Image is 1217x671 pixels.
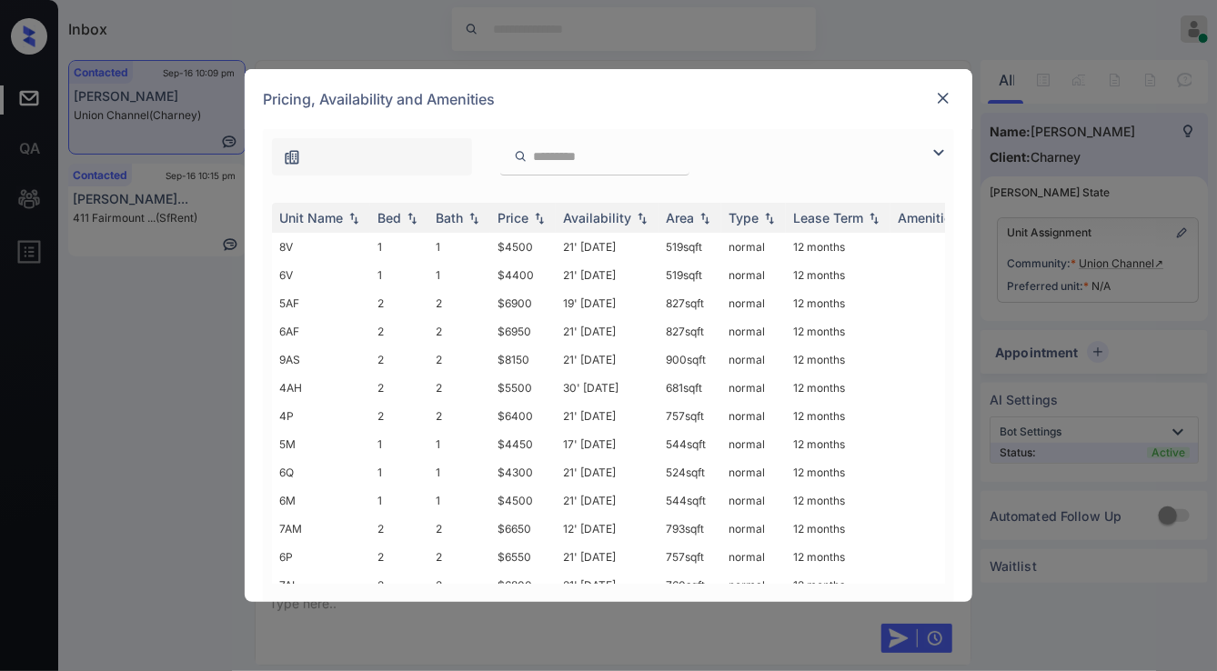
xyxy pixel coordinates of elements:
div: Price [498,210,528,225]
td: 1 [370,233,428,261]
img: icon-zuma [514,148,528,165]
td: 6V [272,261,370,289]
td: 12 months [786,346,890,374]
td: normal [721,458,786,486]
div: Availability [563,210,631,225]
td: 12 months [786,233,890,261]
td: 900 sqft [659,346,721,374]
td: 12 months [786,261,890,289]
td: 9AS [272,346,370,374]
td: normal [721,374,786,402]
td: normal [721,261,786,289]
td: 1 [428,261,490,289]
td: $8150 [490,346,556,374]
td: 12 months [786,402,890,430]
td: $6400 [490,402,556,430]
td: $5500 [490,374,556,402]
td: 6Q [272,458,370,486]
td: 1 [428,486,490,515]
td: 21' [DATE] [556,543,659,571]
div: Bath [436,210,463,225]
td: 6P [272,543,370,571]
td: 8V [272,233,370,261]
img: sorting [760,212,779,225]
td: 1 [370,458,428,486]
td: 544 sqft [659,486,721,515]
img: close [934,89,952,107]
td: normal [721,289,786,317]
div: Amenities [898,210,959,225]
img: sorting [696,212,714,225]
div: Type [729,210,759,225]
td: 760 sqft [659,571,721,599]
td: 19' [DATE] [556,289,659,317]
td: 21' [DATE] [556,486,659,515]
img: sorting [403,212,421,225]
td: 2 [428,543,490,571]
td: 12 months [786,430,890,458]
td: 12 months [786,571,890,599]
td: 21' [DATE] [556,571,659,599]
td: 1 [370,486,428,515]
td: 21' [DATE] [556,317,659,346]
td: normal [721,515,786,543]
td: 12 months [786,289,890,317]
td: 12 months [786,543,890,571]
td: 519 sqft [659,261,721,289]
td: 21' [DATE] [556,346,659,374]
td: 4P [272,402,370,430]
td: 12 months [786,317,890,346]
td: 5M [272,430,370,458]
td: 2 [428,571,490,599]
div: Bed [377,210,401,225]
td: 21' [DATE] [556,261,659,289]
td: 12 months [786,374,890,402]
td: $4450 [490,430,556,458]
td: 827 sqft [659,317,721,346]
img: sorting [465,212,483,225]
td: 2 [370,346,428,374]
td: 12 months [786,486,890,515]
td: 524 sqft [659,458,721,486]
td: 21' [DATE] [556,458,659,486]
td: 2 [370,402,428,430]
td: 793 sqft [659,515,721,543]
td: 2 [428,374,490,402]
td: 757 sqft [659,543,721,571]
td: 2 [428,289,490,317]
div: Lease Term [793,210,863,225]
td: 1 [428,233,490,261]
td: 12' [DATE] [556,515,659,543]
div: Unit Name [279,210,343,225]
td: 544 sqft [659,430,721,458]
td: 6AF [272,317,370,346]
td: 7AL [272,571,370,599]
td: $4300 [490,458,556,486]
td: 2 [428,317,490,346]
td: 2 [370,543,428,571]
img: sorting [345,212,363,225]
td: 827 sqft [659,289,721,317]
td: 2 [370,515,428,543]
img: sorting [530,212,548,225]
td: $4500 [490,486,556,515]
td: $6650 [490,515,556,543]
td: normal [721,571,786,599]
td: normal [721,317,786,346]
td: 1 [370,261,428,289]
td: $4400 [490,261,556,289]
td: $4500 [490,233,556,261]
div: Pricing, Availability and Amenities [245,69,972,129]
td: 2 [370,571,428,599]
td: $6800 [490,571,556,599]
td: 4AH [272,374,370,402]
td: $6950 [490,317,556,346]
td: 2 [428,402,490,430]
td: normal [721,346,786,374]
td: normal [721,543,786,571]
td: 2 [370,289,428,317]
td: 7AM [272,515,370,543]
img: sorting [633,212,651,225]
td: 2 [370,374,428,402]
img: icon-zuma [283,148,301,166]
